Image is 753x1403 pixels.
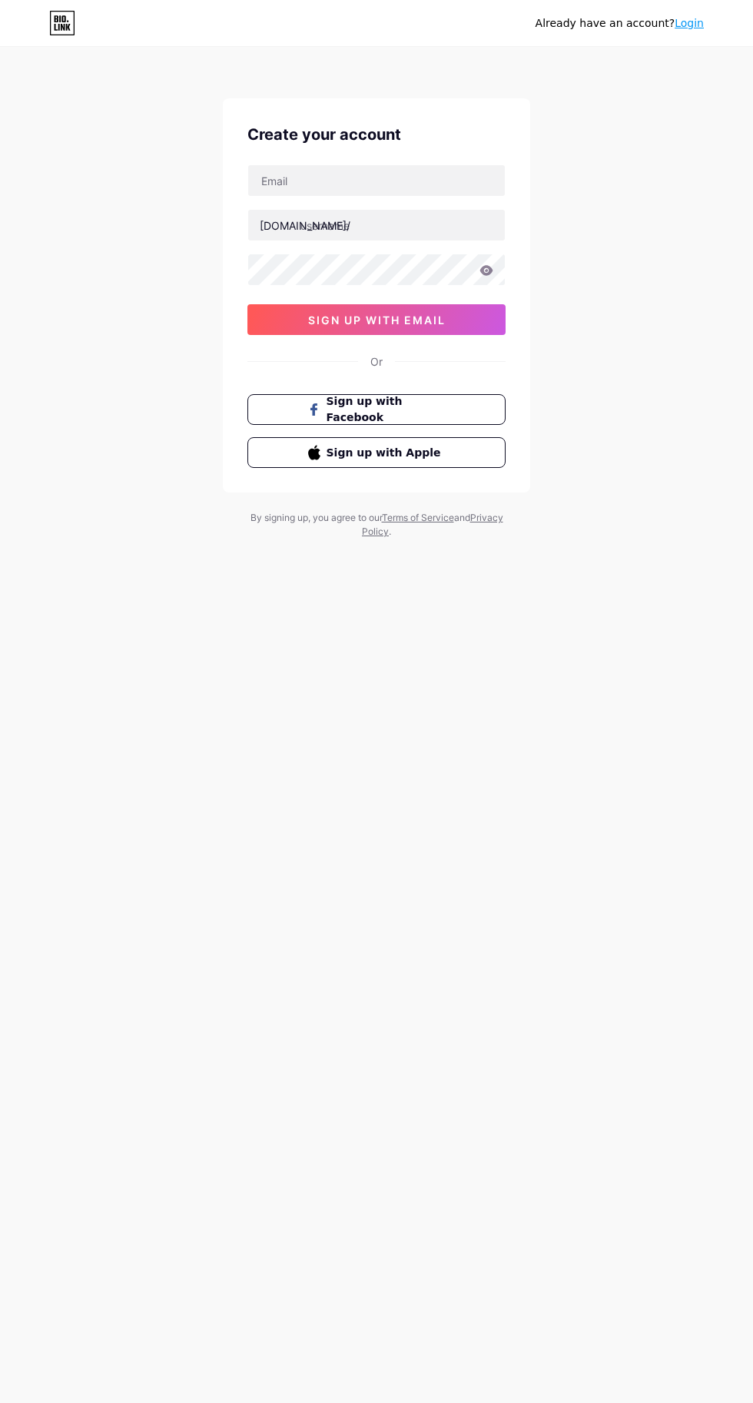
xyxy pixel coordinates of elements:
span: Sign up with Facebook [327,393,446,426]
div: Already have an account? [536,15,704,32]
div: By signing up, you agree to our and . [246,511,507,539]
button: Sign up with Facebook [247,394,506,425]
button: Sign up with Apple [247,437,506,468]
div: [DOMAIN_NAME]/ [260,217,350,234]
div: Or [370,353,383,370]
input: Email [248,165,505,196]
a: Terms of Service [382,512,454,523]
button: sign up with email [247,304,506,335]
input: username [248,210,505,240]
div: Create your account [247,123,506,146]
span: Sign up with Apple [327,445,446,461]
span: sign up with email [308,313,446,327]
a: Login [675,17,704,29]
